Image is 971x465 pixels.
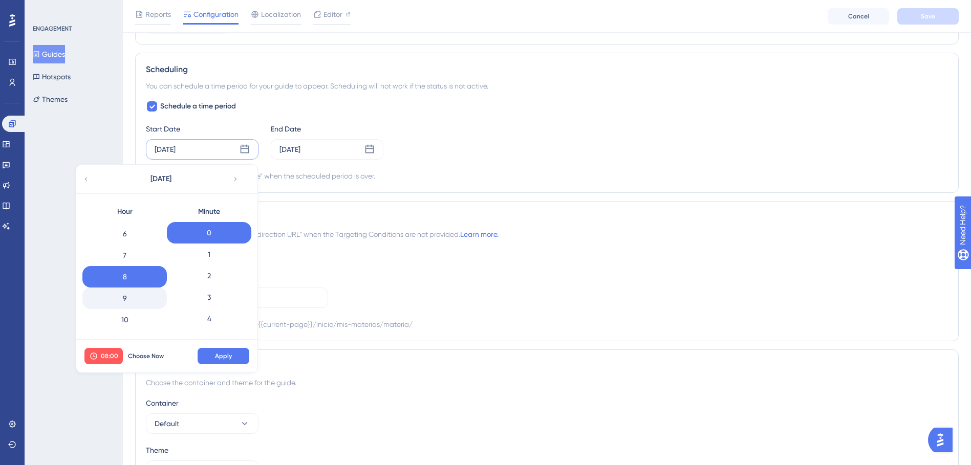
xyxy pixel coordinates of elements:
[921,12,935,20] span: Save
[146,377,948,389] div: Choose the container and theme for the guide.
[146,397,948,409] div: Container
[82,223,167,245] div: 6
[82,309,167,330] div: 10
[82,266,167,287] div: 8
[155,417,179,430] span: Default
[460,230,499,238] a: Learn more.
[261,8,301,20] span: Localization
[155,143,176,156] div: [DATE]
[146,212,948,224] div: Redirection
[928,425,959,455] iframe: UserGuiding AI Assistant Launcher
[82,287,167,309] div: 9
[24,3,64,15] span: Need Help?
[232,318,413,330] div: https://{{current-page}}/inicio/mis-materias/materia/
[167,265,251,286] div: 2
[33,90,68,108] button: Themes
[897,8,959,25] button: Save
[279,143,300,156] div: [DATE]
[848,12,869,20] span: Cancel
[167,308,251,329] div: 4
[167,243,251,265] div: 1
[167,222,251,243] div: 0
[167,329,251,351] div: 5
[146,360,948,372] div: Advanced Settings
[167,286,251,308] div: 3
[33,25,72,33] div: ENGAGEMENT
[150,173,171,185] span: [DATE]
[215,352,232,360] span: Apply
[271,123,383,135] div: End Date
[828,8,889,25] button: Cancel
[84,348,123,364] button: 08:00
[167,202,251,222] div: Minute
[164,170,375,182] div: Automatically set as “Inactive” when the scheduled period is over.
[33,68,71,86] button: Hotspots
[82,245,167,266] div: 7
[146,413,258,434] button: Default
[101,352,118,360] span: 08:00
[198,348,249,364] button: Apply
[33,45,65,63] button: Guides
[146,63,948,76] div: Scheduling
[146,80,948,92] div: You can schedule a time period for your guide to appear. Scheduling will not work if the status i...
[323,8,342,20] span: Editor
[160,100,236,113] span: Schedule a time period
[82,330,167,352] div: 11
[146,228,499,240] span: The browser will redirect to the “Redirection URL” when the Targeting Conditions are not provided.
[82,202,167,222] div: Hour
[146,123,258,135] div: Start Date
[146,444,948,456] div: Theme
[145,8,171,20] span: Reports
[123,348,169,364] button: Choose Now
[193,8,239,20] span: Configuration
[128,352,164,360] span: Choose Now
[110,169,212,189] button: [DATE]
